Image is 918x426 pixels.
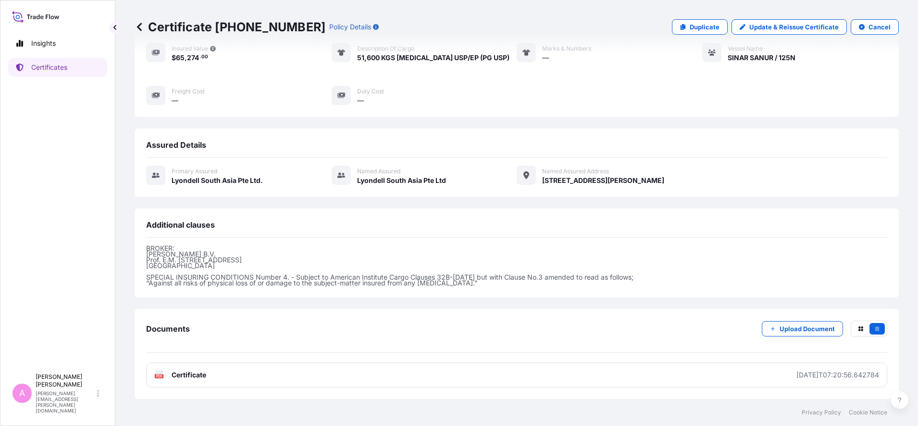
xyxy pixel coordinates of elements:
span: 65 [176,54,185,61]
a: PDFCertificate[DATE]T07:20:56.642784 [146,362,887,387]
a: Update & Reissue Certificate [732,19,847,35]
p: [PERSON_NAME] [PERSON_NAME] [36,373,95,388]
p: Cancel [868,22,891,32]
span: 274 [187,54,199,61]
span: Duty Cost [357,88,384,95]
span: , [185,54,187,61]
span: — [172,96,178,105]
span: Lyondell South Asia Pte Ltd. [172,176,263,185]
span: SINAR SANUR / 125N [728,53,795,63]
span: 00 [201,55,208,59]
button: Upload Document [762,321,843,336]
p: Duplicate [690,22,720,32]
p: [PERSON_NAME][EMAIL_ADDRESS][PERSON_NAME][DOMAIN_NAME] [36,390,95,413]
span: Freight Cost [172,88,205,95]
a: Insights [8,34,107,53]
span: Primary assured [172,168,217,175]
p: Insights [31,39,56,48]
button: Cancel [851,19,899,35]
text: PDF [156,374,162,378]
span: Named Assured Address [542,168,609,175]
span: — [357,96,364,105]
p: Certificates [31,63,67,72]
span: Certificate [172,370,206,380]
span: A [19,388,25,398]
span: Assured Details [146,140,206,150]
span: . [199,55,201,59]
p: Certificate [PHONE_NUMBER] [135,19,325,35]
span: 51,600 KGS [MEDICAL_DATA] USP/EP (PG USP) [357,53,509,63]
span: Documents [146,324,190,334]
span: $ [172,54,176,61]
a: Privacy Policy [802,409,841,416]
p: Upload Document [780,324,835,334]
span: — [542,53,549,63]
span: Named Assured [357,168,400,175]
div: [DATE]T07:20:56.642784 [796,370,879,380]
a: Certificates [8,58,107,77]
p: Update & Reissue Certificate [749,22,839,32]
p: Policy Details [329,22,371,32]
a: Cookie Notice [849,409,887,416]
p: BROKER: [PERSON_NAME] B.V. Prof. E.M. [STREET_ADDRESS] [GEOGRAPHIC_DATA] SPECIAL INSURING CONDITI... [146,245,887,286]
span: Additional clauses [146,220,215,230]
a: Duplicate [672,19,728,35]
span: [STREET_ADDRESS][PERSON_NAME] [542,176,664,185]
span: Lyondell South Asia Pte Ltd [357,176,446,185]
